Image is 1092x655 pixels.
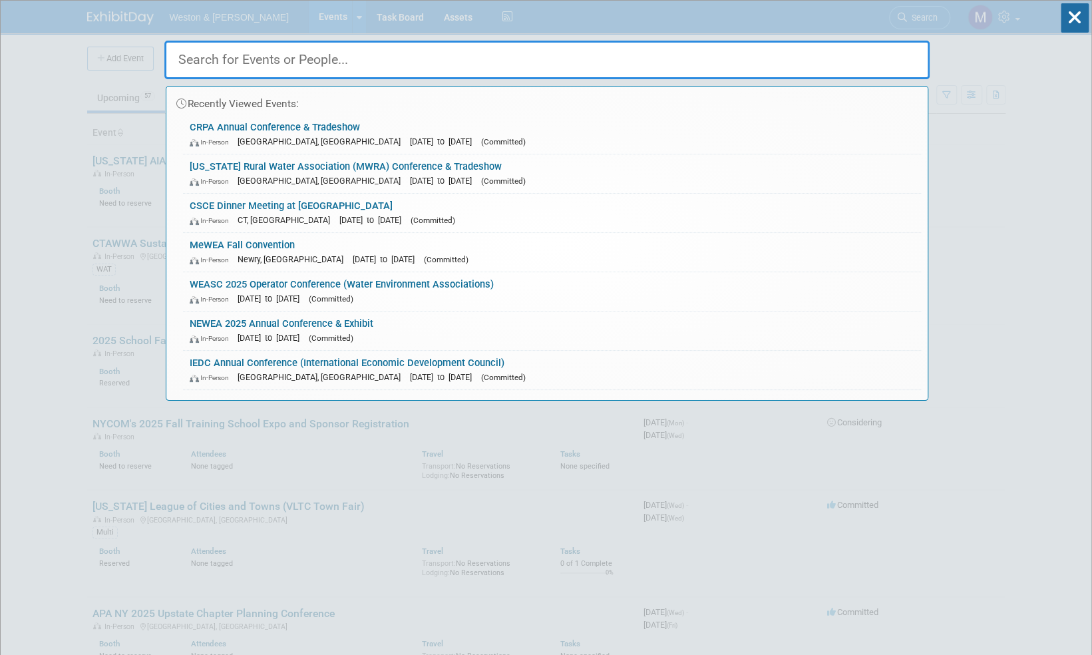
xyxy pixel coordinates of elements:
[353,254,421,264] span: [DATE] to [DATE]
[238,215,337,225] span: CT, [GEOGRAPHIC_DATA]
[238,333,306,343] span: [DATE] to [DATE]
[190,138,235,146] span: In-Person
[238,294,306,304] span: [DATE] to [DATE]
[238,176,407,186] span: [GEOGRAPHIC_DATA], [GEOGRAPHIC_DATA]
[411,216,455,225] span: (Committed)
[183,194,921,232] a: CSCE Dinner Meeting at [GEOGRAPHIC_DATA] In-Person CT, [GEOGRAPHIC_DATA] [DATE] to [DATE] (Commit...
[309,294,353,304] span: (Committed)
[410,372,478,382] span: [DATE] to [DATE]
[238,136,407,146] span: [GEOGRAPHIC_DATA], [GEOGRAPHIC_DATA]
[238,254,350,264] span: Newry, [GEOGRAPHIC_DATA]
[238,372,407,382] span: [GEOGRAPHIC_DATA], [GEOGRAPHIC_DATA]
[481,176,526,186] span: (Committed)
[190,216,235,225] span: In-Person
[173,87,921,115] div: Recently Viewed Events:
[190,334,235,343] span: In-Person
[481,137,526,146] span: (Committed)
[410,176,478,186] span: [DATE] to [DATE]
[190,177,235,186] span: In-Person
[183,312,921,350] a: NEWEA 2025 Annual Conference & Exhibit In-Person [DATE] to [DATE] (Committed)
[183,351,921,389] a: IEDC Annual Conference (International Economic Development Council) In-Person [GEOGRAPHIC_DATA], ...
[339,215,408,225] span: [DATE] to [DATE]
[309,333,353,343] span: (Committed)
[164,41,930,79] input: Search for Events or People...
[183,115,921,154] a: CRPA Annual Conference & Tradeshow In-Person [GEOGRAPHIC_DATA], [GEOGRAPHIC_DATA] [DATE] to [DATE...
[424,255,468,264] span: (Committed)
[410,136,478,146] span: [DATE] to [DATE]
[183,272,921,311] a: WEASC 2025 Operator Conference (Water Environment Associations) In-Person [DATE] to [DATE] (Commi...
[183,154,921,193] a: [US_STATE] Rural Water Association (MWRA) Conference & Tradeshow In-Person [GEOGRAPHIC_DATA], [GE...
[190,295,235,304] span: In-Person
[190,373,235,382] span: In-Person
[183,233,921,272] a: MeWEA Fall Convention In-Person Newry, [GEOGRAPHIC_DATA] [DATE] to [DATE] (Committed)
[481,373,526,382] span: (Committed)
[190,256,235,264] span: In-Person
